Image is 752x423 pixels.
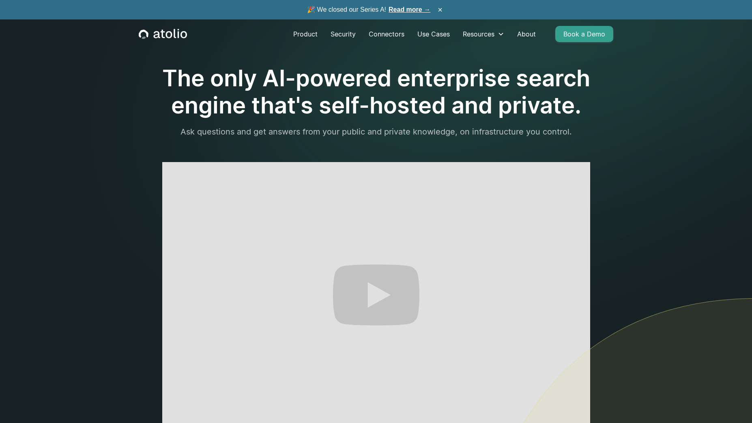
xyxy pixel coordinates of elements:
[139,126,613,138] p: Ask questions and get answers from your public and private knowledge, on infrastructure you control.
[287,26,324,42] a: Product
[307,5,430,15] span: 🎉 We closed our Series A!
[463,29,494,39] div: Resources
[139,29,187,39] a: home
[362,26,411,42] a: Connectors
[324,26,362,42] a: Security
[555,26,613,42] a: Book a Demo
[511,26,542,42] a: About
[435,5,445,14] button: ×
[411,26,456,42] a: Use Cases
[139,65,613,119] h1: The only AI-powered enterprise search engine that's self-hosted and private.
[389,6,430,13] a: Read more →
[456,26,511,42] div: Resources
